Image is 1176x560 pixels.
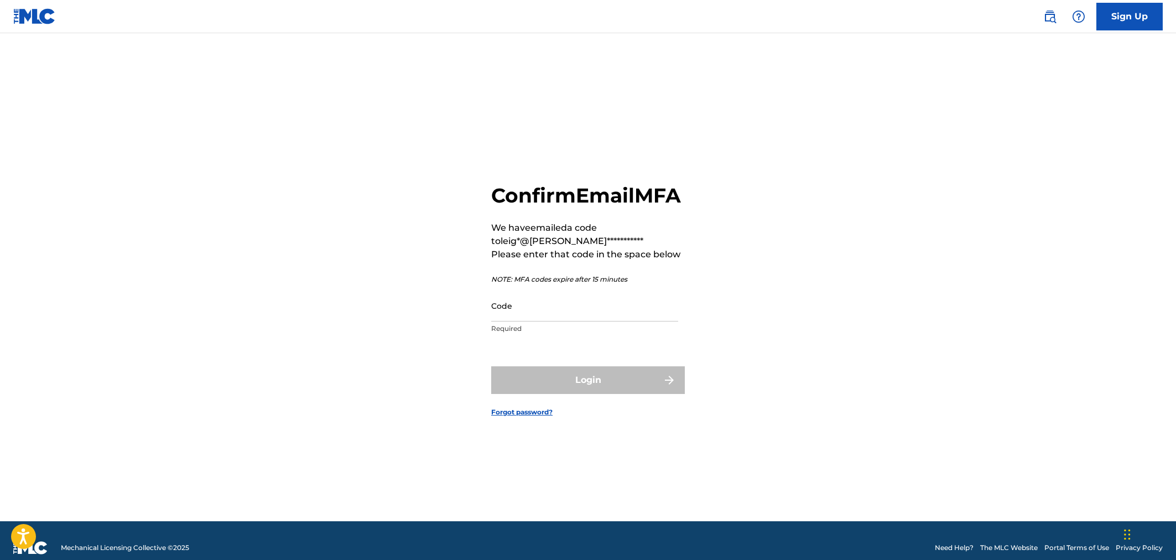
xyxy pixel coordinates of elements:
[980,543,1038,553] a: The MLC Website
[935,543,974,553] a: Need Help?
[491,407,553,417] a: Forgot password?
[13,8,56,24] img: MLC Logo
[491,183,685,208] h2: Confirm Email MFA
[1043,10,1057,23] img: search
[1121,507,1176,560] iframe: Chat Widget
[1068,6,1090,28] div: Help
[491,274,685,284] p: NOTE: MFA codes expire after 15 minutes
[1039,6,1061,28] a: Public Search
[1124,518,1131,551] div: Drag
[1072,10,1085,23] img: help
[1044,543,1109,553] a: Portal Terms of Use
[1096,3,1163,30] a: Sign Up
[1116,543,1163,553] a: Privacy Policy
[13,541,48,554] img: logo
[491,248,685,261] p: Please enter that code in the space below
[491,324,678,334] p: Required
[61,543,189,553] span: Mechanical Licensing Collective © 2025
